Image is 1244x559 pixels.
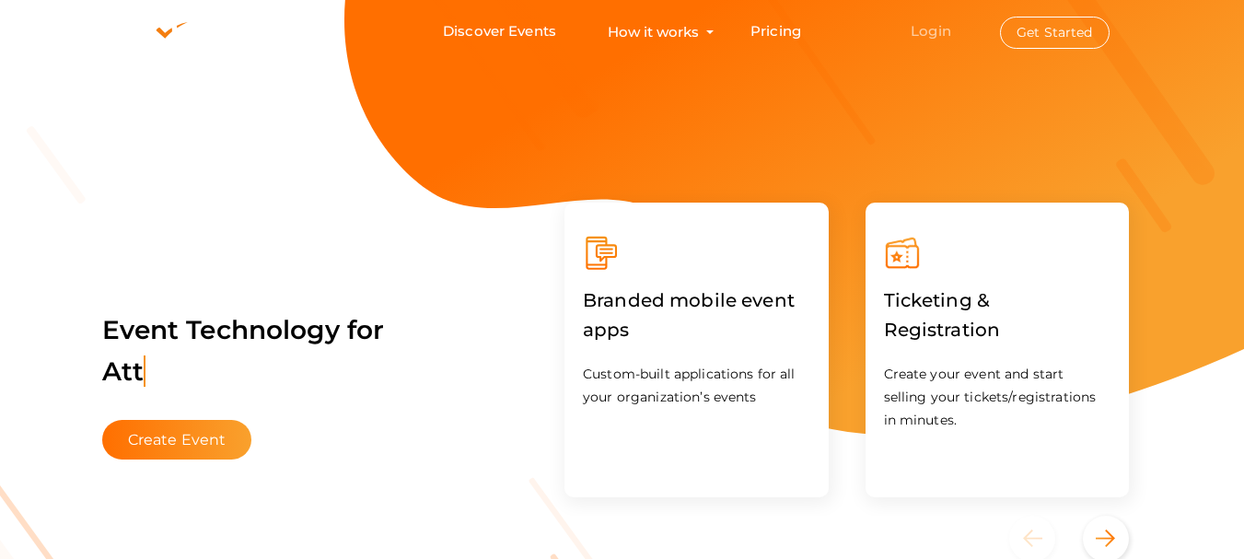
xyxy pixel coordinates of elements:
[884,272,1111,358] label: Ticketing & Registration
[102,420,252,460] button: Create Event
[750,15,801,49] a: Pricing
[102,355,145,387] span: Att
[911,22,951,40] a: Login
[583,363,810,409] p: Custom-built applications for all your organization’s events
[443,15,556,49] a: Discover Events
[602,15,704,49] button: How it works
[884,363,1111,432] p: Create your event and start selling your tickets/registrations in minutes.
[1000,17,1110,49] button: Get Started
[102,286,385,415] label: Event Technology for
[583,272,810,358] label: Branded mobile event apps
[884,322,1111,340] a: Ticketing & Registration
[583,322,810,340] a: Branded mobile event apps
